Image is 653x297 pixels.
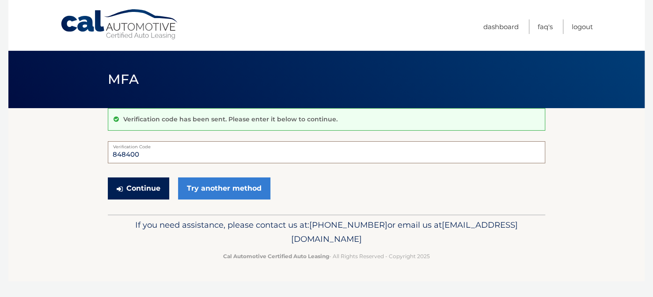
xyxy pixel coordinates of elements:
[108,141,545,148] label: Verification Code
[483,19,519,34] a: Dashboard
[114,218,539,246] p: If you need assistance, please contact us at: or email us at
[309,220,387,230] span: [PHONE_NUMBER]
[123,115,338,123] p: Verification code has been sent. Please enter it below to continue.
[538,19,553,34] a: FAQ's
[223,253,329,259] strong: Cal Automotive Certified Auto Leasing
[178,177,270,199] a: Try another method
[114,252,539,261] p: - All Rights Reserved - Copyright 2025
[108,141,545,163] input: Verification Code
[108,177,169,199] button: Continue
[291,220,518,244] span: [EMAIL_ADDRESS][DOMAIN_NAME]
[108,71,139,87] span: MFA
[60,9,179,40] a: Cal Automotive
[572,19,593,34] a: Logout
